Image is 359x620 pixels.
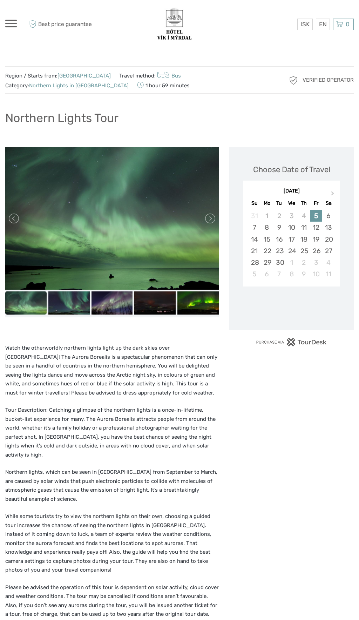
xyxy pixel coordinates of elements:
[248,257,260,268] div: Choose Sunday, September 28th, 2025
[27,19,93,30] span: Best price guarantee
[261,198,273,208] div: Mo
[285,210,298,222] div: Not available Wednesday, September 3rd, 2025
[5,111,118,125] h1: Northern Lights Tour
[310,198,322,208] div: Fr
[273,198,285,208] div: Tu
[248,210,260,222] div: Not available Sunday, August 31st, 2025
[316,19,330,30] div: EN
[155,7,194,42] img: 3623-377c0aa7-b839-403d-a762-68de84ed66d4_logo_big.png
[303,76,354,84] span: Verified Operator
[310,234,322,245] div: Choose Friday, September 19th, 2025
[57,73,111,79] a: [GEOGRAPHIC_DATA]
[298,268,310,280] div: Choose Thursday, October 9th, 2025
[285,198,298,208] div: We
[5,147,219,290] img: 714486cf243743ab92eb8573e97fca50_main_slider.jpg
[298,257,310,268] div: Choose Thursday, October 2nd, 2025
[261,257,273,268] div: Choose Monday, September 29th, 2025
[328,189,339,201] button: Next Month
[310,257,322,268] div: Choose Friday, October 3rd, 2025
[322,268,334,280] div: Choose Saturday, October 11th, 2025
[310,245,322,257] div: Choose Friday, September 26th, 2025
[298,198,310,208] div: Th
[322,198,334,208] div: Sa
[300,21,310,28] span: ISK
[310,268,322,280] div: Choose Friday, October 10th, 2025
[5,583,219,619] p: Please be advised the operation of this tour is dependent on solar activity, cloud cover and weat...
[5,344,219,397] p: Watch the otherworldly northern lights light up the dark skies over [GEOGRAPHIC_DATA]! The Aurora...
[273,245,285,257] div: Choose Tuesday, September 23rd, 2025
[273,234,285,245] div: Choose Tuesday, September 16th, 2025
[322,234,334,245] div: Choose Saturday, September 20th, 2025
[134,291,176,315] img: 61ca70f9184249f183a1f1dbb22c9f4a_slider_thumbnail.jpg
[248,222,260,233] div: Choose Sunday, September 7th, 2025
[261,268,273,280] div: Choose Monday, October 6th, 2025
[310,222,322,233] div: Choose Friday, September 12th, 2025
[156,73,181,79] a: Bus
[298,222,310,233] div: Choose Thursday, September 11th, 2025
[248,198,260,208] div: Su
[248,234,260,245] div: Choose Sunday, September 14th, 2025
[273,268,285,280] div: Choose Tuesday, October 7th, 2025
[273,210,285,222] div: Not available Tuesday, September 2nd, 2025
[5,406,219,459] p: Tour Description: Catching a glimpse of the northern lights is a once-in-lifetime, bucket-list ex...
[5,72,111,80] span: Region / Starts from:
[256,338,327,346] img: PurchaseViaTourDesk.png
[261,210,273,222] div: Not available Monday, September 1st, 2025
[285,234,298,245] div: Choose Wednesday, September 17th, 2025
[261,234,273,245] div: Choose Monday, September 15th, 2025
[261,222,273,233] div: Choose Monday, September 8th, 2025
[298,245,310,257] div: Choose Thursday, September 25th, 2025
[243,188,340,195] div: [DATE]
[273,257,285,268] div: Choose Tuesday, September 30th, 2025
[285,222,298,233] div: Choose Wednesday, September 10th, 2025
[345,21,351,28] span: 0
[285,257,298,268] div: Choose Wednesday, October 1st, 2025
[248,268,260,280] div: Choose Sunday, October 5th, 2025
[29,82,129,89] a: Northern Lights in [GEOGRAPHIC_DATA]
[177,291,219,315] img: e46a0ea686ca42d783f300d319cea3b6_slider_thumbnail.jpg
[310,210,322,222] div: Choose Friday, September 5th, 2025
[322,210,334,222] div: Choose Saturday, September 6th, 2025
[92,291,133,315] img: e820023d20b4455ea7e45476f28c7667_slider_thumbnail.jpg
[5,82,129,89] span: Category:
[322,245,334,257] div: Choose Saturday, September 27th, 2025
[289,304,294,309] div: Loading...
[137,80,190,90] span: 1 hour 59 minutes
[322,257,334,268] div: Choose Saturday, October 4th, 2025
[5,468,219,504] p: Northern lights, which can be seen in [GEOGRAPHIC_DATA] from September to March, are caused by so...
[322,222,334,233] div: Choose Saturday, September 13th, 2025
[285,245,298,257] div: Choose Wednesday, September 24th, 2025
[119,70,181,80] span: Travel method:
[288,75,299,86] img: verified_operator_grey_128.png
[261,245,273,257] div: Choose Monday, September 22nd, 2025
[48,291,90,315] img: ee203a23bfa84d83851bf248b2df9e28_slider_thumbnail.jpg
[273,222,285,233] div: Choose Tuesday, September 9th, 2025
[248,245,260,257] div: Choose Sunday, September 21st, 2025
[5,512,219,575] p: While some tourists try to view the northern lights on their own, choosing a guided tour increase...
[285,268,298,280] div: Choose Wednesday, October 8th, 2025
[253,164,330,175] div: Choose Date of Travel
[5,291,47,315] img: 714486cf243743ab92eb8573e97fca50_slider_thumbnail.jpg
[245,210,337,280] div: month 2025-09
[298,210,310,222] div: Not available Thursday, September 4th, 2025
[298,234,310,245] div: Choose Thursday, September 18th, 2025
